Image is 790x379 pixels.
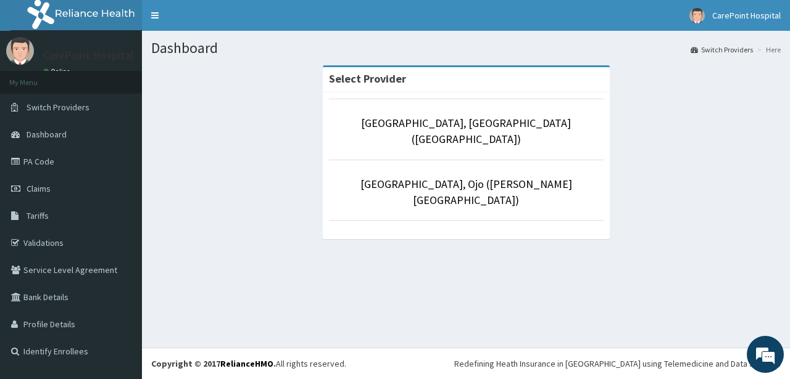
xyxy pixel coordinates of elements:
li: Here [754,44,781,55]
strong: Copyright © 2017 . [151,358,276,369]
span: Claims [27,183,51,194]
a: [GEOGRAPHIC_DATA], Ojo ([PERSON_NAME][GEOGRAPHIC_DATA]) [360,177,572,207]
div: Minimize live chat window [202,6,232,36]
span: Tariffs [27,210,49,221]
div: Chat with us now [64,69,207,85]
footer: All rights reserved. [142,348,790,379]
textarea: Type your message and hit 'Enter' [6,250,235,293]
span: CarePoint Hospital [712,10,781,21]
a: Switch Providers [691,44,753,55]
a: Online [43,67,73,76]
p: CarePoint Hospital [43,50,134,61]
a: RelianceHMO [220,358,273,369]
strong: Select Provider [329,71,406,86]
h1: Dashboard [151,40,781,56]
img: User Image [6,37,34,65]
img: d_794563401_company_1708531726252_794563401 [23,62,50,92]
a: [GEOGRAPHIC_DATA], [GEOGRAPHIC_DATA] ([GEOGRAPHIC_DATA]) [361,116,571,146]
span: Switch Providers [27,102,89,113]
img: User Image [689,8,705,23]
div: Redefining Heath Insurance in [GEOGRAPHIC_DATA] using Telemedicine and Data Science! [454,357,781,370]
span: Dashboard [27,129,67,140]
span: We're online! [72,112,170,237]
